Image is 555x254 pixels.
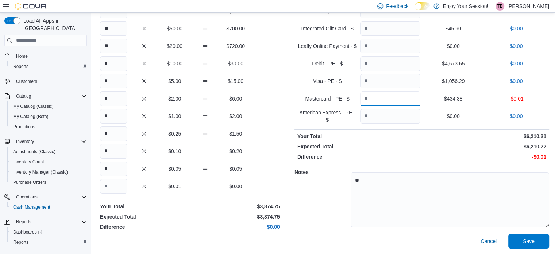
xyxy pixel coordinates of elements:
[10,147,58,156] a: Adjustments (Classic)
[297,60,358,67] p: Debit - PE - $
[507,2,549,11] p: [PERSON_NAME]
[508,234,549,249] button: Save
[523,238,535,245] span: Save
[1,76,90,87] button: Customers
[10,62,31,71] a: Reports
[297,153,420,160] p: Difference
[100,223,188,231] p: Difference
[100,162,127,176] input: Quantity
[16,139,34,144] span: Inventory
[100,144,127,159] input: Quantity
[386,3,408,10] span: Feedback
[294,165,349,179] h5: Notes
[100,179,127,194] input: Quantity
[13,52,87,61] span: Home
[222,60,249,67] p: $30.00
[486,113,546,120] p: $0.00
[423,153,546,160] p: -$0.01
[486,60,546,67] p: $0.00
[10,122,38,131] a: Promotions
[297,143,420,150] p: Expected Total
[13,103,54,109] span: My Catalog (Classic)
[10,203,87,212] span: Cash Management
[222,148,249,155] p: $0.20
[10,238,87,247] span: Reports
[100,109,127,124] input: Quantity
[297,42,358,50] p: Leafly Online Payment - $
[191,203,280,210] p: $3,874.75
[13,114,49,120] span: My Catalog (Beta)
[16,79,37,84] span: Customers
[222,42,249,50] p: $720.00
[297,25,358,32] p: Integrated Gift Card - $
[10,168,87,177] span: Inventory Manager (Classic)
[161,95,188,102] p: $2.00
[10,238,31,247] a: Reports
[10,147,87,156] span: Adjustments (Classic)
[1,217,90,227] button: Reports
[423,60,483,67] p: $4,673.65
[7,202,90,212] button: Cash Management
[297,109,358,124] p: American Express - PE - $
[13,193,41,201] button: Operations
[161,165,188,173] p: $0.05
[415,2,430,10] input: Dark Mode
[222,165,249,173] p: $0.05
[1,192,90,202] button: Operations
[360,91,420,106] input: Quantity
[222,183,249,190] p: $0.00
[360,39,420,53] input: Quantity
[100,203,188,210] p: Your Total
[13,193,87,201] span: Operations
[10,158,87,166] span: Inventory Count
[100,56,127,71] input: Quantity
[191,223,280,231] p: $0.00
[13,77,87,86] span: Customers
[423,113,483,120] p: $0.00
[497,2,502,11] span: TB
[13,229,42,235] span: Dashboards
[7,157,90,167] button: Inventory Count
[222,95,249,102] p: $6.00
[10,102,87,111] span: My Catalog (Classic)
[161,183,188,190] p: $0.01
[10,203,53,212] a: Cash Management
[496,2,504,11] div: Troy Bromfield
[100,74,127,88] input: Quantity
[222,77,249,85] p: $15.00
[10,228,87,236] span: Dashboards
[491,2,493,11] p: |
[486,42,546,50] p: $0.00
[10,102,57,111] a: My Catalog (Classic)
[423,133,546,140] p: $6,210.21
[7,61,90,72] button: Reports
[7,147,90,157] button: Adjustments (Classic)
[486,77,546,85] p: $0.00
[15,3,47,10] img: Cova
[7,227,90,237] a: Dashboards
[222,113,249,120] p: $2.00
[16,219,31,225] span: Reports
[13,137,37,146] button: Inventory
[16,93,31,99] span: Catalog
[478,234,500,249] button: Cancel
[16,194,38,200] span: Operations
[161,60,188,67] p: $10.00
[13,52,31,61] a: Home
[360,56,420,71] input: Quantity
[13,217,87,226] span: Reports
[161,42,188,50] p: $20.00
[423,143,546,150] p: $6,210.22
[360,109,420,124] input: Quantity
[7,167,90,177] button: Inventory Manager (Classic)
[191,213,280,220] p: $3,874.75
[13,159,44,165] span: Inventory Count
[481,238,497,245] span: Cancel
[10,178,87,187] span: Purchase Orders
[10,158,47,166] a: Inventory Count
[10,112,51,121] a: My Catalog (Beta)
[10,112,87,121] span: My Catalog (Beta)
[7,177,90,187] button: Purchase Orders
[423,95,483,102] p: $434.38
